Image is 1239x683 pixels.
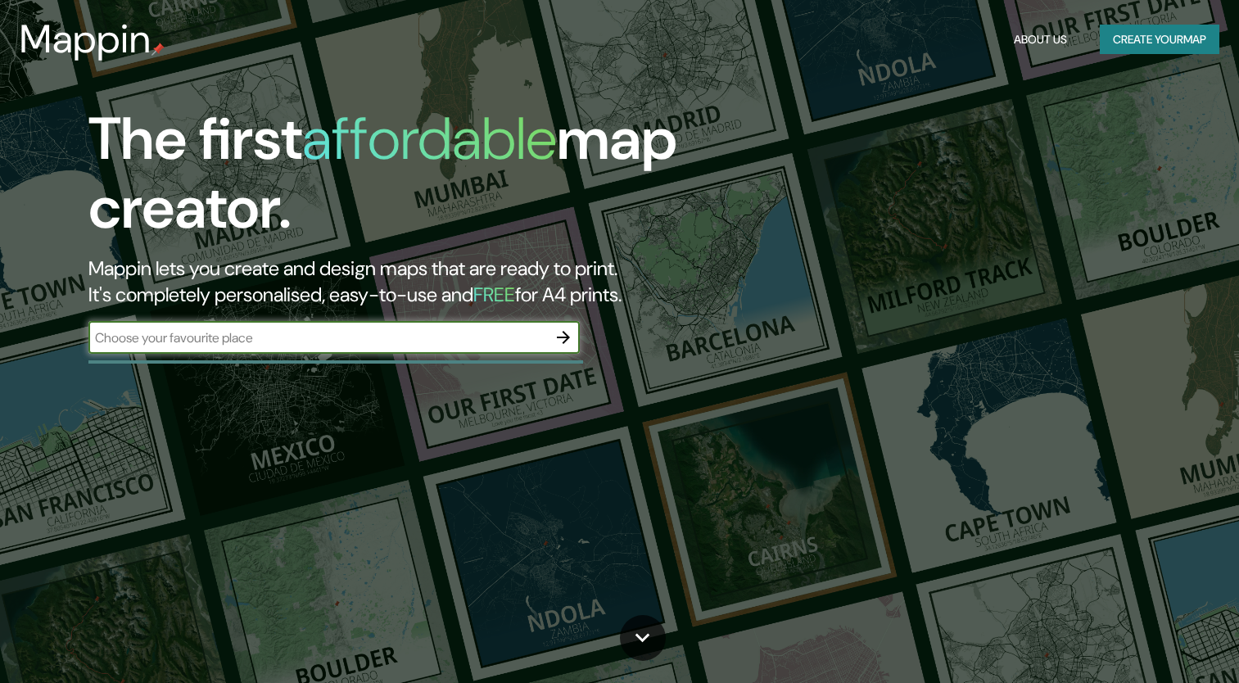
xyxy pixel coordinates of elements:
[302,101,557,177] h1: affordable
[88,256,708,308] h2: Mappin lets you create and design maps that are ready to print. It's completely personalised, eas...
[1100,25,1219,55] button: Create yourmap
[151,43,165,56] img: mappin-pin
[1007,25,1074,55] button: About Us
[20,16,151,62] h3: Mappin
[473,282,515,307] h5: FREE
[88,328,547,347] input: Choose your favourite place
[88,105,708,256] h1: The first map creator.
